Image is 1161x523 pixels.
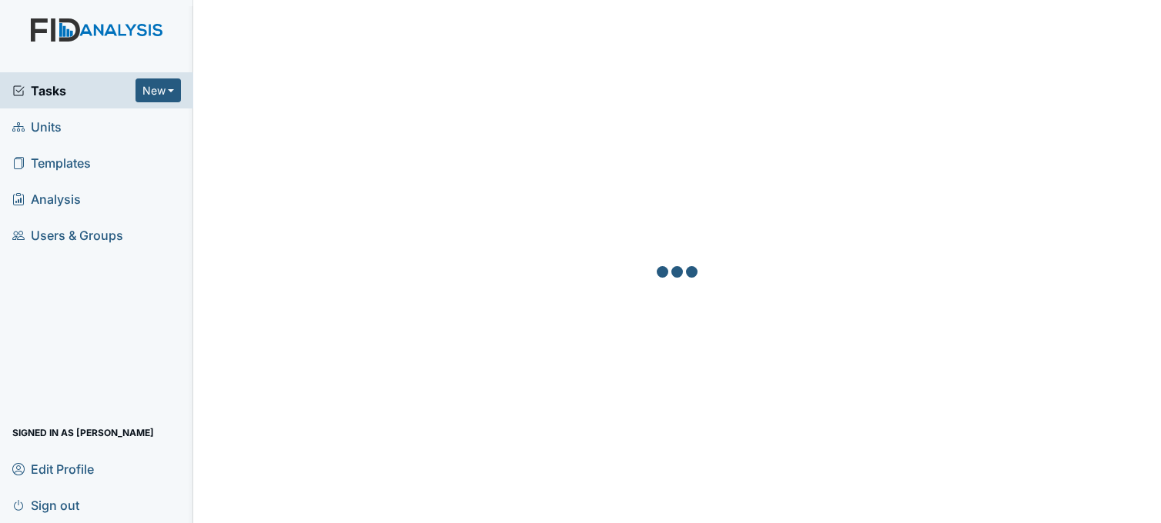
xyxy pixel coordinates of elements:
[12,493,79,517] span: Sign out
[12,82,136,100] a: Tasks
[12,421,154,445] span: Signed in as [PERSON_NAME]
[12,223,123,247] span: Users & Groups
[12,151,91,175] span: Templates
[12,457,94,481] span: Edit Profile
[12,115,62,138] span: Units
[12,187,81,211] span: Analysis
[136,78,182,102] button: New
